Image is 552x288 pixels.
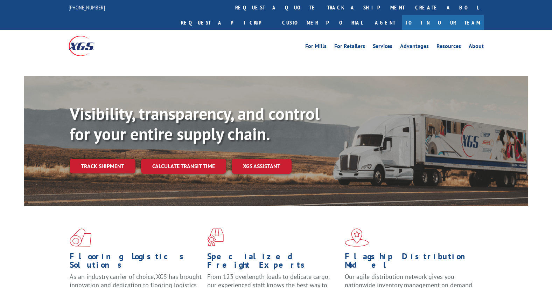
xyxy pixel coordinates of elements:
a: Advantages [400,43,429,51]
img: xgs-icon-flagship-distribution-model-red [345,228,369,247]
a: Track shipment [70,159,135,173]
h1: Flooring Logistics Solutions [70,252,202,273]
a: Join Our Team [402,15,484,30]
a: About [469,43,484,51]
h1: Flagship Distribution Model [345,252,477,273]
h1: Specialized Freight Experts [207,252,340,273]
a: Customer Portal [277,15,368,30]
img: xgs-icon-total-supply-chain-intelligence-red [70,228,91,247]
img: xgs-icon-focused-on-flooring-red [207,228,224,247]
a: For Retailers [334,43,365,51]
a: Resources [436,43,461,51]
a: Agent [368,15,402,30]
a: XGS ASSISTANT [232,159,292,174]
b: Visibility, transparency, and control for your entire supply chain. [70,103,320,145]
a: [PHONE_NUMBER] [69,4,105,11]
a: Calculate transit time [141,159,226,174]
a: Request a pickup [176,15,277,30]
a: For Mills [305,43,327,51]
a: Services [373,43,392,51]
